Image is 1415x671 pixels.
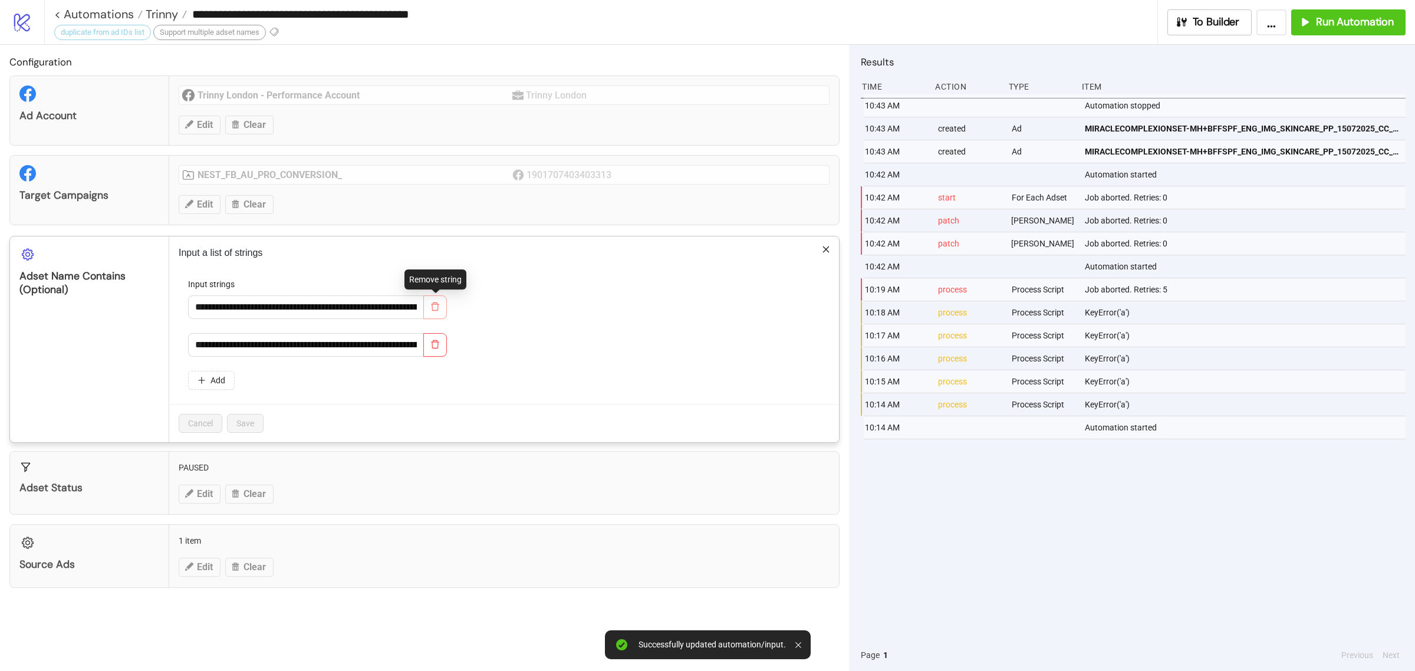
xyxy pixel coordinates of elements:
div: 10:42 AM [864,186,929,209]
div: process [937,324,1002,347]
div: Process Script [1011,370,1075,393]
div: start [937,186,1002,209]
div: 10:43 AM [864,140,929,163]
div: Ad [1011,140,1075,163]
span: plus [198,376,206,384]
button: To Builder [1167,9,1252,35]
span: delete [430,302,440,311]
div: Automation started [1084,255,1409,278]
div: Process Script [1011,393,1075,416]
button: Add [188,371,235,390]
h2: Results [861,54,1406,70]
div: Item [1081,75,1406,98]
div: patch [937,232,1002,255]
div: Ad [1011,117,1075,140]
div: process [937,278,1002,301]
button: Save [227,414,264,433]
div: 10:14 AM [864,393,929,416]
div: Job aborted. Retries: 0 [1084,232,1409,255]
div: process [937,393,1002,416]
div: Process Script [1011,301,1075,324]
div: Remove string [404,269,466,290]
div: KeyError('a') [1084,393,1409,416]
span: To Builder [1193,15,1240,29]
span: Run Automation [1316,15,1394,29]
button: Cancel [179,414,222,433]
div: Job aborted. Retries: 0 [1084,209,1409,232]
div: Process Script [1011,278,1075,301]
button: ... [1256,9,1286,35]
label: Input strings [188,278,242,291]
div: 10:43 AM [864,117,929,140]
div: Support multiple adset names [153,25,266,40]
button: Previous [1338,649,1377,662]
div: 10:15 AM [864,370,929,393]
button: 1 [880,649,891,662]
h2: Configuration [9,54,840,70]
div: Automation stopped [1084,94,1409,117]
div: Successfully updated automation/input. [639,640,786,650]
div: Job aborted. Retries: 5 [1084,278,1409,301]
div: 10:42 AM [864,255,929,278]
span: Add [210,376,225,385]
div: 10:42 AM [864,209,929,232]
div: KeyError('a') [1084,301,1409,324]
div: process [937,301,1002,324]
div: duplicate from ad IDs list [54,25,151,40]
div: Process Script [1011,347,1075,370]
div: 10:42 AM [864,232,929,255]
span: delete [430,340,440,349]
a: < Automations [54,8,143,20]
div: Type [1008,75,1072,98]
div: [PERSON_NAME] [1010,232,1075,255]
div: 10:43 AM [864,94,929,117]
div: Action [934,75,999,98]
p: Input a list of strings [179,246,830,260]
div: Adset Name contains (optional) [19,269,159,297]
div: KeyError('a') [1084,324,1409,347]
a: MIRACLECOMPLEXIONSET-MH+BFFSPF_ENG_IMG_SKINCARE_PP_15072025_CC_SC4_USP3_TL_ [1085,117,1400,140]
span: MIRACLECOMPLEXIONSET-MH+BFFSPF_ENG_IMG_SKINCARE_PP_15072025_CC_SC4_USP3_TL_ [1085,122,1400,135]
div: 10:18 AM [864,301,929,324]
div: 10:14 AM [864,416,929,439]
div: For Each Adset [1011,186,1075,209]
div: [PERSON_NAME] [1010,209,1075,232]
div: KeyError('a') [1084,347,1409,370]
a: MIRACLECOMPLEXIONSET-MH+BFFSPF_ENG_IMG_SKINCARE_PP_15072025_CC_SC4_USP3_TL_ [1085,140,1400,163]
div: created [937,117,1002,140]
span: Trinny [143,6,178,22]
span: MIRACLECOMPLEXIONSET-MH+BFFSPF_ENG_IMG_SKINCARE_PP_15072025_CC_SC4_USP3_TL_ [1085,145,1400,158]
div: KeyError('a') [1084,370,1409,393]
div: 10:16 AM [864,347,929,370]
div: Job aborted. Retries: 0 [1084,186,1409,209]
div: Automation started [1084,163,1409,186]
div: 10:42 AM [864,163,929,186]
div: process [937,347,1002,370]
div: process [937,370,1002,393]
div: Automation started [1084,416,1409,439]
div: Process Script [1011,324,1075,347]
span: Page [861,649,880,662]
span: close [822,245,830,254]
div: patch [937,209,1002,232]
div: created [937,140,1002,163]
div: 10:19 AM [864,278,929,301]
div: 10:17 AM [864,324,929,347]
button: Next [1379,649,1403,662]
button: Run Automation [1291,9,1406,35]
div: Time [861,75,926,98]
a: Trinny [143,8,187,20]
